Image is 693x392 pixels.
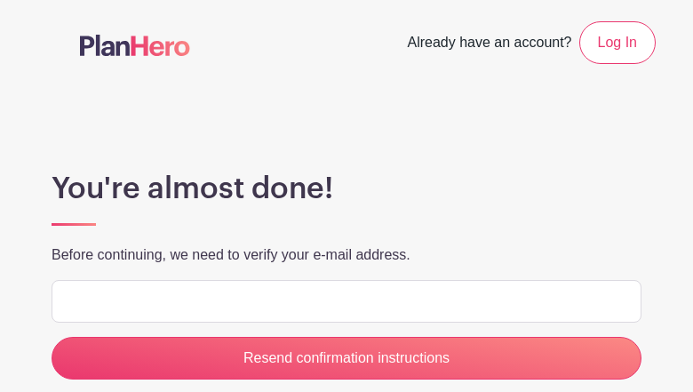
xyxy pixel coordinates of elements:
p: Before continuing, we need to verify your e-mail address. [52,244,641,266]
span: Already have an account? [408,25,572,64]
h1: You're almost done! [52,171,641,206]
input: Resend confirmation instructions [52,337,641,380]
a: Log In [579,21,656,64]
img: logo-507f7623f17ff9eddc593b1ce0a138ce2505c220e1c5a4e2b4648c50719b7d32.svg [80,35,190,56]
